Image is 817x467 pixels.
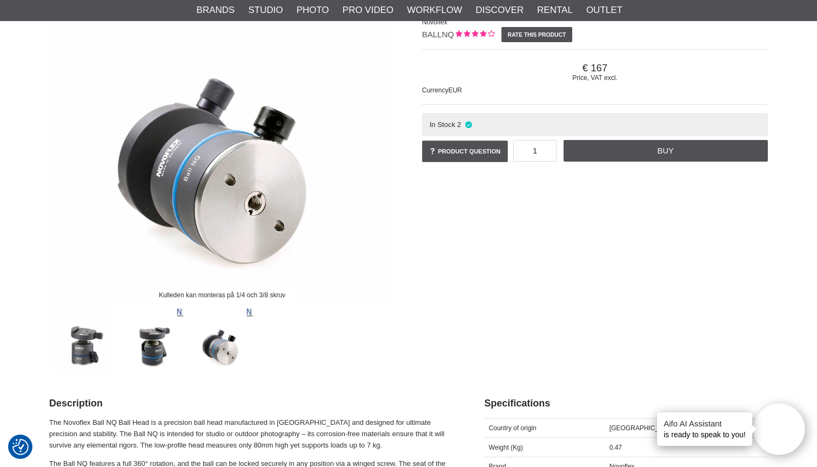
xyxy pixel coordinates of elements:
a: Workflow [407,3,462,17]
div: Customer rating: 4.00 [454,29,494,41]
a: Buy [564,140,768,162]
a: Photo [297,3,329,17]
span: Weight (Kg) [489,444,523,451]
a: Product question [422,141,508,162]
span: Novoflex [422,18,447,26]
i: In stock [464,121,473,129]
img: Novoflex Kulled med snabbfäste | Arca kompatibelt [50,307,116,372]
span: EUR [448,86,462,94]
a: Rate this product [501,27,572,42]
a: Rental [537,3,573,17]
img: Kulleden kan monteras på 1/4 och 3/8 skruv [190,307,255,372]
a: Outlet [586,3,622,17]
span: 0.47 [610,444,622,451]
a: Studio [248,3,283,17]
div: is ready to speak to you! [657,412,752,446]
span: BALLNQ [422,30,454,39]
a: Pro Video [343,3,393,17]
span: 2 [457,121,461,129]
span: 167 [422,62,768,74]
span: Country of origin [489,424,537,432]
img: Revisit consent button [12,439,29,455]
button: Consent Preferences [12,437,29,457]
a: Discover [476,3,524,17]
span: Price, VAT excl. [422,74,768,82]
span: [GEOGRAPHIC_DATA] [610,424,677,432]
h4: Aifo AI Assistant [664,418,746,429]
h2: Description [49,397,457,410]
div: Kulleden kan monteras på 1/4 och 3/8 skruv [150,285,294,304]
p: The Novoflex Ball NQ Ball Head is a precision ball head manufactured in [GEOGRAPHIC_DATA] and des... [49,417,457,451]
a: Brands [197,3,235,17]
img: Hög detaljkvalitet och enkel funktion [120,307,185,372]
span: In Stock [430,121,456,129]
h2: Specifications [484,397,768,410]
span: Currency [422,86,448,94]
